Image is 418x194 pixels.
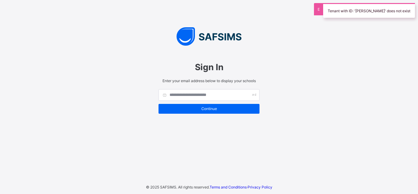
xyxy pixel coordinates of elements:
[152,27,266,46] img: SAFSIMS Logo
[159,78,259,83] span: Enter your email address below to display your schools
[146,185,210,189] span: © 2025 SAFSIMS. All rights reserved.
[210,185,247,189] a: Terms and Conditions
[210,185,272,189] span: ·
[159,62,259,72] span: Sign In
[163,106,255,111] span: Continue
[248,185,272,189] a: Privacy Policy
[323,3,415,18] div: Tenant with ID: '[PERSON_NAME]' does not exist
